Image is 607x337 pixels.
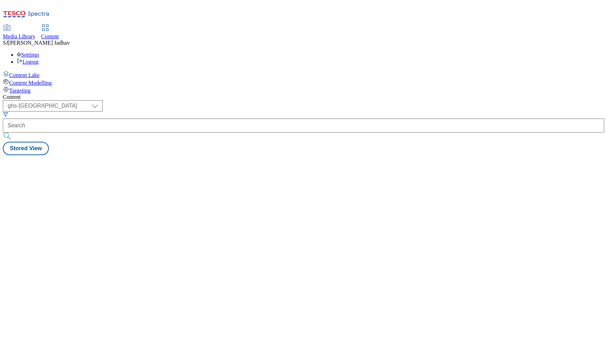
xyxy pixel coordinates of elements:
a: Logout [17,59,39,65]
a: Content Modelling [3,78,604,86]
a: Content Lake [3,71,604,78]
input: Search [3,119,604,133]
a: Media Library [3,25,35,40]
span: Content Lake [9,72,40,78]
a: Settings [17,52,39,58]
svg: Search Filters [3,112,8,117]
button: Stored View [3,142,49,155]
span: Content [41,33,59,39]
span: Media Library [3,33,35,39]
span: Targeting [9,88,31,94]
div: Content [3,94,604,100]
a: Targeting [3,86,604,94]
span: [PERSON_NAME] Jadhav [8,40,70,46]
span: SJ [3,40,8,46]
a: Content [41,25,59,40]
span: Content Modelling [9,80,52,86]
